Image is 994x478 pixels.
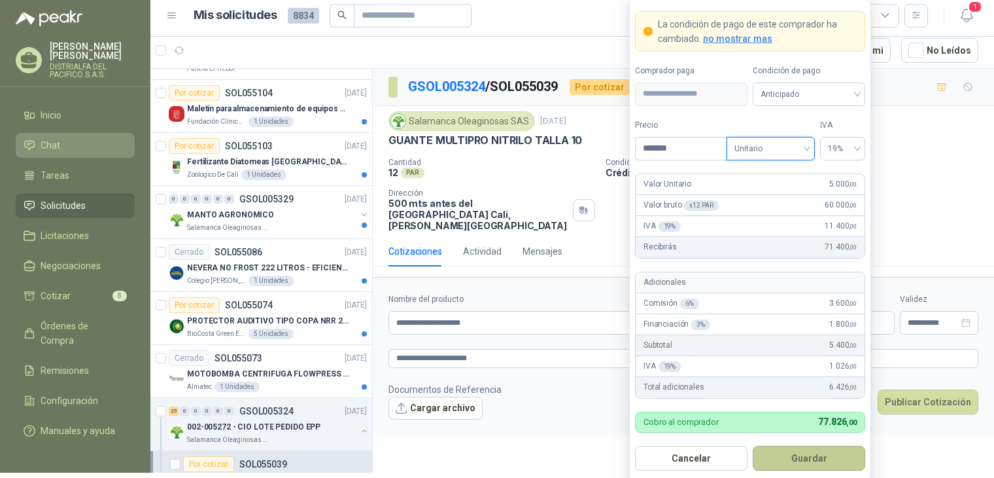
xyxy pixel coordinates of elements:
[388,244,442,259] div: Cotizaciones
[169,212,184,228] img: Company Logo
[187,262,350,274] p: NEVERA NO FROST 222 LITROS - EFICIENCIA ENERGETICA A
[643,381,704,394] p: Total adicionales
[540,115,566,128] p: [DATE]
[408,77,559,97] p: / SOL055039
[187,435,269,445] p: Salamanca Oleaginosas SAS
[16,284,135,308] a: Cotizar5
[388,293,712,306] label: Nombre del producto
[849,181,857,188] span: ,00
[345,246,367,259] p: [DATE]
[187,117,246,127] p: Fundación Clínica Shaio
[643,178,691,191] p: Valor Unitario
[248,329,294,339] div: 5 Unidades
[288,8,319,24] span: 8834
[180,407,190,416] div: 0
[169,85,220,101] div: Por cotizar
[183,456,234,472] div: Por cotizar
[849,342,857,349] span: ,00
[734,139,807,158] span: Unitario
[16,193,135,218] a: Solicitudes
[169,350,209,366] div: Cerrado
[849,363,857,370] span: ,00
[150,133,372,186] a: Por cotizarSOL055103[DATE] Company LogoFertilizante Diatomeas [GEOGRAPHIC_DATA] 25kg PolvoZoologi...
[345,140,367,153] p: [DATE]
[169,403,369,445] a: 25 0 0 0 0 0 GSOL005324[DATE] Company Logo002-005272 - CIO LOTE PEDIDO EPPSalamanca Oleaginosas SAS
[388,397,483,420] button: Cargar archivo
[16,133,135,158] a: Chat
[169,244,209,260] div: Cerrado
[187,276,246,286] p: Colegio [PERSON_NAME]
[16,223,135,248] a: Licitaciones
[169,138,220,154] div: Por cotizar
[761,84,857,104] span: Anticipado
[214,248,262,257] p: SOL055086
[825,199,857,211] span: 60.000
[214,354,262,363] p: SOL055073
[968,1,982,13] span: 1
[150,292,372,345] a: Por cotizarSOL055074[DATE] Company LogoPROTECTOR AUDITIVO TIPO COPA NRR 23dBBioCosta Green Energy...
[643,27,653,36] span: exclamation-circle
[187,64,235,74] p: Panela El Trébol
[41,198,86,213] span: Solicitudes
[150,345,372,398] a: CerradoSOL055073[DATE] Company LogoMOTOBOMBA CENTRIFUGA FLOWPRESS 1.5HP-220Almatec1 Unidades
[225,88,273,98] p: SOL055104
[41,168,69,183] span: Tareas
[408,79,485,94] a: GSOL005324
[825,241,857,253] span: 71.400
[187,223,269,233] p: Salamanca Oleaginosas SAS
[213,407,223,416] div: 0
[41,319,122,348] span: Órdenes de Compra
[829,318,857,331] span: 1.800
[849,244,857,251] span: ,00
[643,360,681,373] p: IVA
[16,314,135,353] a: Órdenes de Compra
[16,418,135,443] a: Manuales y ayuda
[187,329,246,339] p: BioCosta Green Energy S.A.S
[643,199,719,211] p: Valor bruto
[901,38,978,63] button: No Leídos
[187,103,350,115] p: Maletin para almacenamiento de equipos medicos kits de primeros auxilios
[169,191,369,233] a: 0 0 0 0 0 0 GSOL005329[DATE] Company LogoMANTO AGRONOMICOSalamanca Oleaginosas SAS
[202,194,212,204] div: 0
[643,339,672,352] p: Subtotal
[849,223,857,230] span: ,00
[180,194,190,204] div: 0
[849,321,857,328] span: ,00
[388,167,398,178] p: 12
[41,108,61,122] span: Inicio
[239,194,294,204] p: GSOL005329
[849,202,857,209] span: ,00
[16,358,135,383] a: Remisiones
[818,416,857,427] span: 77.826
[345,87,367,100] p: [DATE]
[643,220,681,232] p: IVA
[691,320,710,330] div: 3 %
[41,229,89,243] span: Licitaciones
[955,4,978,28] button: 1
[191,194,201,204] div: 0
[878,390,978,414] button: Publicar Cotización
[187,170,239,180] p: Zoologico De Cali
[16,103,135,128] a: Inicio
[187,156,350,168] p: Fertilizante Diatomeas [GEOGRAPHIC_DATA] 25kg Polvo
[753,65,865,77] label: Condición de pago
[828,139,857,158] span: 19%
[606,167,989,178] p: Crédito a 30 días
[523,244,562,259] div: Mensajes
[16,10,82,26] img: Logo peakr
[224,194,234,204] div: 0
[829,178,857,191] span: 5.000
[241,170,286,180] div: 1 Unidades
[643,418,719,426] p: Cobro al comprador
[169,371,184,387] img: Company Logo
[187,421,320,433] p: 002-005272 - CIO LOTE PEDIDO EPP
[337,10,347,20] span: search
[635,65,747,77] label: Comprador paga
[391,114,405,128] img: Company Logo
[388,158,595,167] p: Cantidad
[169,424,184,440] img: Company Logo
[239,407,294,416] p: GSOL005324
[635,446,747,471] button: Cancelar
[202,407,212,416] div: 0
[112,291,127,301] span: 5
